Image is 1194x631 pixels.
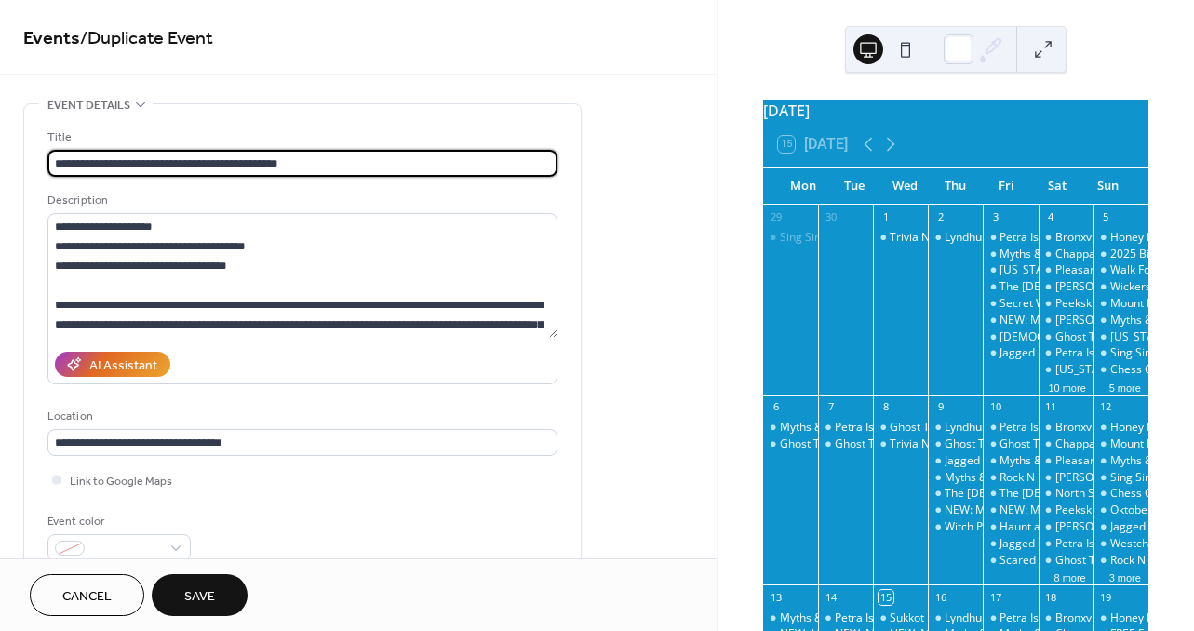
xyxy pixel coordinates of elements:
div: Myths & Mysteries of The Octagon House [928,470,983,486]
div: 17 [988,590,1002,604]
div: Bronxville Farmers Market [1039,611,1093,626]
div: Honey Bee Grove Flower Farm - Farmers Market [1093,230,1148,246]
div: [DATE] [763,100,1148,122]
div: Sukkot Fest! at Shames JCC [873,611,928,626]
div: Honey Bee Grove Flower Farm - Farmers Market [1093,420,1148,436]
div: 7 [824,400,838,414]
div: Petra Island Tours - Exclusive $50 discount code here [835,611,1109,626]
div: Lyndhurst Landscape Volunteering [928,230,983,246]
div: 13 [769,590,783,604]
div: Fri [981,168,1032,205]
div: Peekskill Farmers Market [1055,296,1187,312]
div: Honey Bee Grove Flower Farm - Farmers Market [1093,611,1148,626]
div: The Lady in White An Immersive Octagon House Ghost Story [983,279,1038,295]
div: Pleasantville Farmers Market [1039,262,1093,278]
div: John Jay Homestead Farm Market In Katonah [1039,470,1093,486]
div: Myths & Mysteries of The Octagon House [780,611,995,626]
div: Ghost Tours of The [GEOGRAPHIC_DATA] [945,436,1159,452]
div: 2025 Bicycle Sundays [1093,247,1148,262]
div: Trivia Night at Sing Sing Kill Brewery [873,230,928,246]
div: Ghost Tours of The Tarrytown Music Hall [983,436,1038,452]
button: Cancel [30,574,144,616]
div: Peekskill Farmers Market [1039,503,1093,518]
button: 10 more [1040,379,1093,395]
div: Tue [828,168,879,205]
div: Westchester Soccer Club Home Game -FC Naples at Westchester SC - Fan Appreciation Night [1093,536,1148,552]
div: Myths & Mysteries of The Octagon House [983,453,1038,469]
div: Myths & Mysteries of The Octagon House [1093,313,1148,329]
div: Lyndhurst Landscape Volunteering [945,230,1123,246]
div: Witch Please at the Irvington Theatre [928,519,983,535]
div: Haunt at [GEOGRAPHIC_DATA] [999,519,1160,535]
div: Sun [1082,168,1134,205]
button: 3 more [1102,569,1148,584]
div: Rock N Roll House Of Horrors In Sleepy Hollow [983,470,1038,486]
div: Mon [778,168,829,205]
div: Lyndhurst Landscape Volunteering [945,420,1123,436]
div: 14 [824,590,838,604]
span: / Duplicate Event [80,20,213,57]
div: Trivia Night at Sing Sing Kill Brewery [890,230,1077,246]
div: NEW: Mystic Moon at Harvest Moon Orchard [983,503,1038,518]
div: 15 [879,590,892,604]
div: Haunt at Wildcliff [983,519,1038,535]
div: TASH Farmer's Market at Patriot's Park [1039,313,1093,329]
div: Ghost Tours of The [GEOGRAPHIC_DATA] [835,436,1049,452]
div: Chess Club at Sing Sing Kill Brewery [1093,486,1148,502]
div: The Lady in White An Immersive Octagon House Ghost Story [983,486,1038,502]
div: Thu [931,168,982,205]
div: Mount Kisco Farmers Market [1093,436,1148,452]
div: Bronxville Farmers Market [1055,420,1193,436]
div: Sing Sing Kill Brewery Run Club [1093,345,1148,361]
div: Jagged Little Pill at [GEOGRAPHIC_DATA] [945,453,1154,469]
div: Sing Sing Walking Tour [763,230,818,246]
span: Link to Google Maps [70,472,172,491]
div: Scared by the Sound: Rye Playland [983,553,1038,569]
div: Description [47,191,554,210]
div: Event color [47,512,187,531]
div: Petra Island Tours - Exclusive $50 discount code here [835,420,1109,436]
div: Lyndhurst Landscape Volunteering [945,611,1123,626]
div: 2 [933,210,947,224]
div: NEW: Mystic Moon at [GEOGRAPHIC_DATA] [945,503,1170,518]
button: 8 more [1047,569,1093,584]
div: NEW: Mystic Moon at Harvest Moon Orchard [928,503,983,518]
div: 19 [1099,590,1113,604]
button: 5 more [1102,379,1148,395]
div: Ghost Tours of The Tarrytown Music Hall [1039,553,1093,569]
div: Wickers Creek Market: Antiques & Vintage Goods [1093,279,1148,295]
div: Rock N Roll House Of Horrors In Sleepy Hollow [1093,553,1148,569]
div: 11 [1044,400,1058,414]
div: Lyndhurst Landscape Volunteering [928,611,983,626]
div: Petra Island Tours - Exclusive $50 discount code here [983,420,1038,436]
div: Ghost Tours of The Tarrytown Music Hall [818,436,873,452]
div: Title [47,128,554,147]
div: Chappaqua Farmers Market [1039,247,1093,262]
div: Lyndhurst Landscape Volunteering [928,420,983,436]
div: North Salem Farmers Market [1039,486,1093,502]
div: New York Blood and Ink Tattoo & Horror Con at the Westchester County Center [1093,329,1148,345]
div: 16 [933,590,947,604]
div: Chappaqua Farmers Market [1039,436,1093,452]
div: Jagged Little Pill at White Plains Performing Arts Center [928,453,983,469]
div: Ghost Tours of The [GEOGRAPHIC_DATA] [890,420,1104,436]
div: Chess Club at Sing Sing Kill Brewery [1093,362,1148,378]
div: Scared by the Sound: Rye Playland [999,553,1176,569]
div: Wed [879,168,931,205]
div: Myths & Mysteries of The Octagon House [763,611,818,626]
div: Peekskill Farmers Market [1039,296,1093,312]
div: Myths & Mysteries of The Octagon House [983,247,1038,262]
div: 29 [769,210,783,224]
div: Witch Please at the [GEOGRAPHIC_DATA] [945,519,1159,535]
div: Trivia Night at Sing Sing Kill Brewery [873,436,928,452]
div: Pleasantville Farmers Market [1039,453,1093,469]
div: 30 [824,210,838,224]
div: 1 [879,210,892,224]
div: Bronxville Farmers Market [1039,420,1093,436]
span: Event details [47,96,130,115]
div: Petra Island Tours - Exclusive $50 discount code here [818,420,873,436]
div: Oktoberfest with Yonkers Brewing Co. at Cross County Center [1093,503,1148,518]
div: New York Blood and Ink Tattoo & Horror Con at the Westchester County Center [1039,362,1093,378]
div: 3 [988,210,1002,224]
